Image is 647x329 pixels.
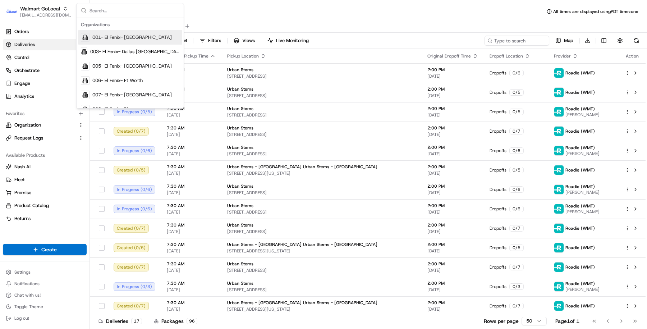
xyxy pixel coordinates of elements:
img: roadie-logo-v2.jpg [554,127,564,136]
span: [DATE] [427,151,478,157]
div: Organizations [78,19,182,30]
div: 0 / 7 [509,264,524,270]
button: Fleet [3,174,87,186]
span: Dropoffs [490,206,506,212]
span: Promise [14,189,31,196]
div: Action [625,53,640,59]
a: Request Logs [6,135,75,141]
input: Search... [90,3,179,18]
span: Urban Stems - [GEOGRAPHIC_DATA] Urban Stems - [GEOGRAPHIC_DATA] [227,164,377,170]
span: 7:30 AM [167,222,216,228]
div: 0 / 6 [509,186,524,193]
span: 7:30 AM [167,164,216,170]
button: Live Monitoring [264,36,312,46]
span: Urban Stems [227,261,253,267]
span: [DATE] [427,93,478,99]
span: [STREET_ADDRESS] [227,268,416,273]
span: 008- El Fenix- Plano [92,106,136,113]
span: Returns [14,215,31,222]
span: 7:30 AM [167,86,216,92]
span: Filters [208,37,221,44]
span: Urban Stems [227,145,253,150]
span: Analytics [14,93,34,100]
a: Orders [3,26,87,37]
span: Nash AI [14,164,31,170]
img: roadie-logo-v2.jpg [554,243,564,252]
span: Dropoffs [490,187,506,192]
span: 7:30 AM [167,183,216,189]
div: 0 / 3 [509,283,524,290]
span: Chat with us! [14,292,41,298]
span: [PERSON_NAME] [565,287,600,292]
div: Deliveries [98,317,142,325]
div: Suggestions [77,18,184,108]
span: Urban Stems [227,125,253,131]
span: [DATE] [427,132,478,137]
span: Dropoff Location [490,53,523,59]
a: Fleet [6,177,84,183]
button: Organization [3,119,87,131]
button: Notifications [3,279,87,289]
span: 003- El Fenix- Dallas [GEOGRAPHIC_DATA][PERSON_NAME] [90,49,179,55]
span: 7:30 AM [167,203,216,209]
span: Roadie (WMT) [565,203,595,209]
button: Views [230,36,258,46]
span: [DATE] [427,209,478,215]
span: Log out [14,315,29,321]
div: 0 / 7 [509,128,524,134]
img: roadie-logo-v2.jpg [554,301,564,311]
span: 7:30 AM [167,145,216,150]
div: 0 / 6 [509,147,524,154]
span: Toggle Theme [14,304,43,310]
span: 7:30 AM [167,67,216,73]
img: roadie-logo-v2.jpg [554,204,564,214]
span: Urban Stems - [GEOGRAPHIC_DATA] Urban Stems - [GEOGRAPHIC_DATA] [227,242,377,247]
div: 17 [131,318,142,324]
button: Create [3,244,87,255]
span: 2:00 PM [427,203,478,209]
span: [DATE] [427,229,478,234]
span: Urban Stems - [GEOGRAPHIC_DATA] Urban Stems - [GEOGRAPHIC_DATA] [227,300,377,306]
a: Promise [6,189,84,196]
button: Toggle Theme [3,302,87,312]
a: Product Catalog [6,202,84,209]
span: Urban Stems [227,106,253,111]
span: Live Monitoring [276,37,309,44]
span: [DATE] [427,112,478,118]
span: Roadie (WMT) [565,145,595,151]
a: Deliveries [3,39,87,50]
img: roadie-logo-v2.jpg [554,107,564,116]
span: Dropoffs [490,128,506,134]
span: Provider [554,53,571,59]
span: Original Dropoff Time [427,53,471,59]
button: Map [552,36,577,46]
span: Urban Stems [227,86,253,92]
span: Deliveries [14,41,35,48]
div: 0 / 6 [509,206,524,212]
img: roadie-logo-v2.jpg [554,262,564,272]
img: roadie-logo-v2.jpg [554,224,564,233]
span: [DATE] [167,132,216,137]
div: 0 / 7 [509,303,524,309]
a: Organization [6,122,75,128]
span: [STREET_ADDRESS] [227,93,416,99]
button: Orchestrate [3,65,87,76]
span: Orchestrate [14,67,40,74]
span: Roadie (WMT) [565,281,595,287]
span: 2:00 PM [427,261,478,267]
span: Urban Stems [227,67,253,73]
span: Roadie (WMT) [565,128,595,134]
span: [DATE] [427,287,478,293]
span: [DATE] [427,190,478,196]
span: Urban Stems [227,222,253,228]
span: [STREET_ADDRESS][US_STATE] [227,306,416,312]
img: Walmart GoLocal [6,6,17,17]
button: Settings [3,267,87,277]
span: 2:00 PM [427,106,478,111]
span: [STREET_ADDRESS][US_STATE] [227,248,416,254]
span: [EMAIL_ADDRESS][DOMAIN_NAME] [20,12,72,18]
button: Request Logs [3,132,87,144]
span: Roadie (WMT) [565,303,595,309]
div: Packages [154,317,197,325]
span: [STREET_ADDRESS] [227,73,416,79]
